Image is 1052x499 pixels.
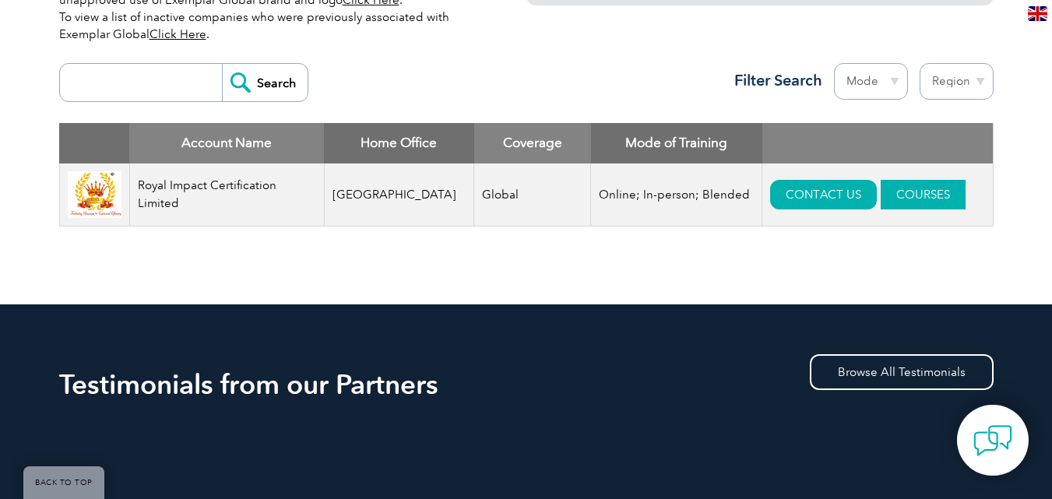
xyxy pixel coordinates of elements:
[762,123,993,163] th: : activate to sort column ascending
[150,27,206,41] a: Click Here
[810,354,994,390] a: Browse All Testimonials
[324,123,474,163] th: Home Office: activate to sort column ascending
[129,163,324,227] td: Royal Impact Certification Limited
[881,180,966,209] a: COURSES
[68,171,121,219] img: 581c9c2f-f294-ee11-be37-000d3ae1a22b-logo.png
[591,163,762,227] td: Online; In-person; Blended
[973,421,1012,460] img: contact-chat.png
[591,123,762,163] th: Mode of Training: activate to sort column ascending
[770,180,877,209] a: CONTACT US
[222,64,308,101] input: Search
[725,71,822,90] h3: Filter Search
[474,163,591,227] td: Global
[59,372,994,397] h2: Testimonials from our Partners
[474,123,591,163] th: Coverage: activate to sort column ascending
[129,123,324,163] th: Account Name: activate to sort column descending
[324,163,474,227] td: [GEOGRAPHIC_DATA]
[1028,6,1047,21] img: en
[23,466,104,499] a: BACK TO TOP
